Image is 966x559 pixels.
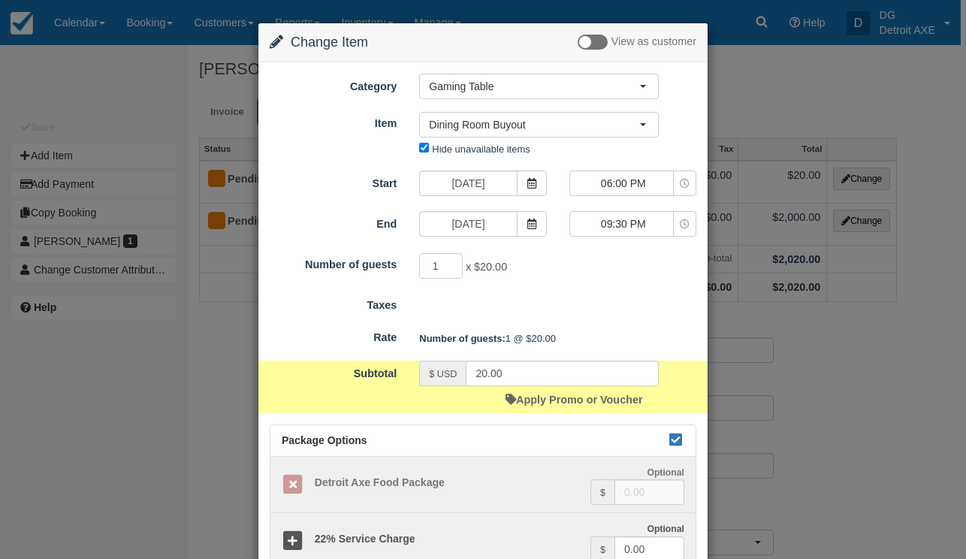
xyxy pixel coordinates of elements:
div: 1 @ $20.00 [408,326,708,351]
button: 06:00 PM [569,171,696,196]
span: 09:30 PM [570,216,677,231]
strong: Optional [647,467,684,478]
strong: Number of guests [419,333,505,344]
span: Dining Room Buyout [429,117,639,132]
a: Detroit Axe Food Package Optional $ [270,457,696,514]
h5: 22% Service Charge [303,533,590,545]
a: Apply Promo or Voucher [506,394,642,406]
h5: Detroit Axe Food Package [303,477,590,488]
label: Start [258,171,408,192]
span: x $20.00 [466,261,507,273]
small: $ USD [429,369,457,379]
span: Gaming Table [429,79,639,94]
label: Item [258,110,408,131]
span: Package Options [282,434,367,446]
label: Subtotal [258,361,408,382]
label: Hide unavailable items [432,144,530,155]
strong: Optional [647,524,684,534]
label: Taxes [258,292,408,313]
label: End [258,211,408,232]
span: View as customer [611,36,696,48]
span: Change Item [291,35,368,50]
button: Dining Room Buyout [419,112,659,137]
label: Category [258,74,408,95]
button: 09:30 PM [569,211,696,237]
label: Number of guests [258,252,408,273]
button: Gaming Table [419,74,659,99]
span: 06:00 PM [570,176,677,191]
small: $ [600,545,605,555]
small: $ [600,488,605,498]
input: Number of guests [419,253,463,279]
label: Rate [258,325,408,346]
